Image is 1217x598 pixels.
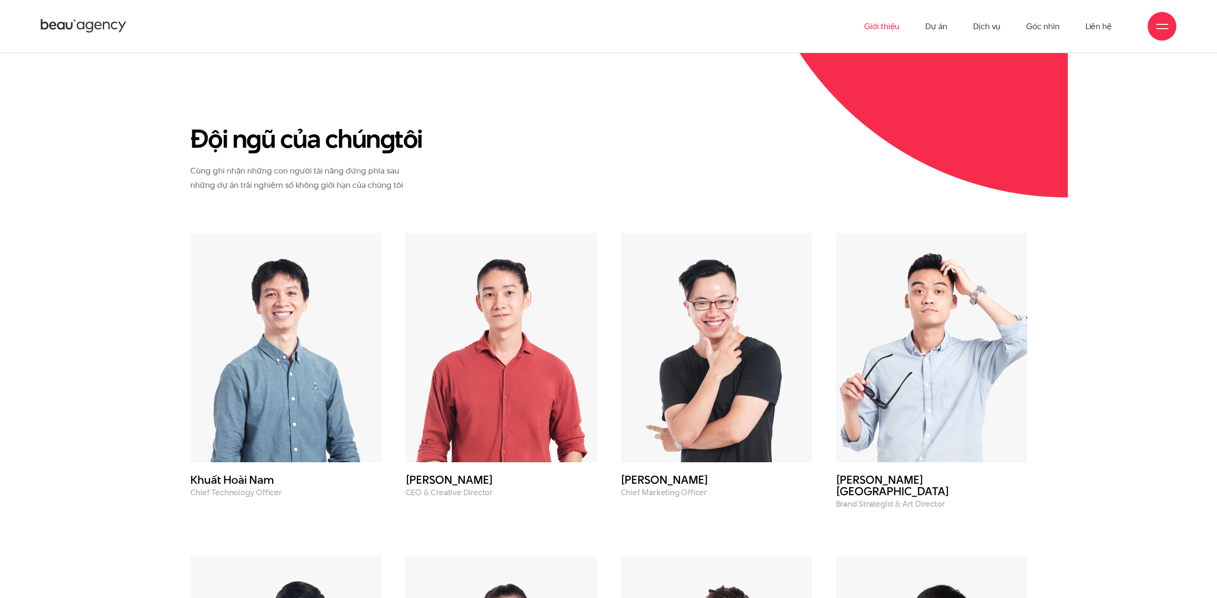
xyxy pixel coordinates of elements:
img: Đào Hải Sơn [836,233,1027,462]
p: CEO & Creative Director [406,488,597,497]
img: Khuất Hoài Nam [190,233,382,462]
h3: Khuất Hoài Nam [190,474,382,486]
p: Chief Marketing Officer [621,488,812,497]
p: Brand Strategist & Art Director [836,500,1027,509]
en: g [246,120,261,156]
img: Nguyễn Cường Bách [621,233,812,462]
h3: [PERSON_NAME][GEOGRAPHIC_DATA] [836,474,1027,497]
img: Phạm Hoàng Hà [406,233,597,462]
h3: [PERSON_NAME] [406,474,597,486]
en: g [380,120,395,156]
p: Cùng ghi nhận những con người tài năng đứng phía sau những dự án trải nghiệm số không giới hạn củ... [190,163,406,192]
h2: Đội n ũ của chún tôi [190,123,453,154]
p: Chief Technology Officer [190,488,382,497]
h3: [PERSON_NAME] [621,474,812,486]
